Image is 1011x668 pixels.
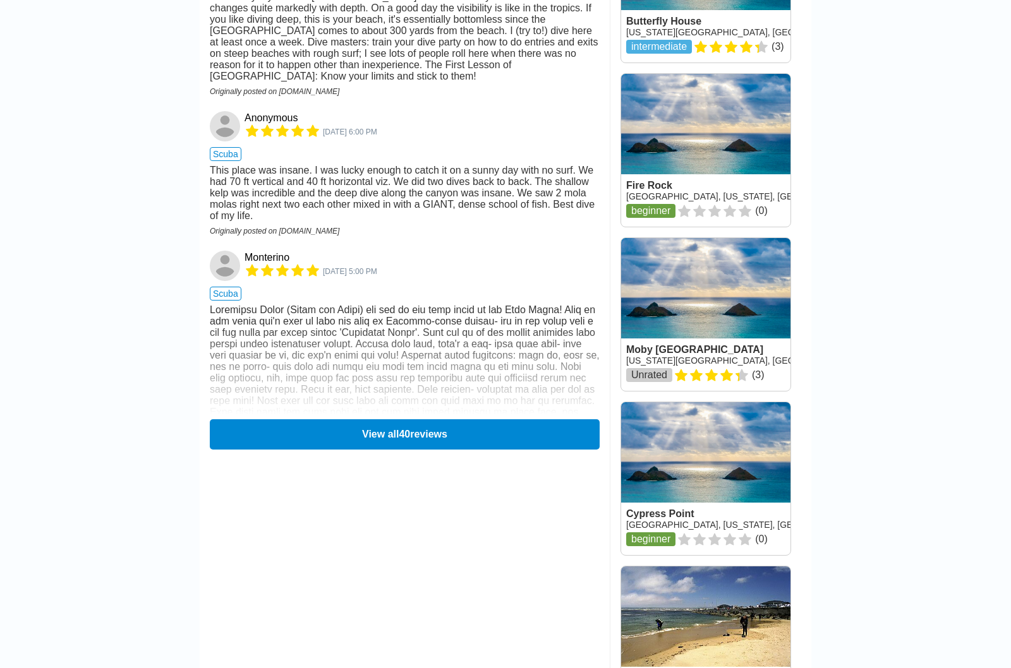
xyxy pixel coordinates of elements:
[323,128,377,136] span: 4868
[210,87,600,96] div: Originally posted on [DOMAIN_NAME]
[210,165,600,222] div: This place was insane. I was lucky enough to catch it on a sunny day with no surf. We had 70 ft v...
[210,287,241,301] span: scuba
[210,419,600,450] button: View all40reviews
[323,267,377,276] span: 4524
[245,252,289,263] a: Monterino
[626,27,887,37] a: [US_STATE][GEOGRAPHIC_DATA], [GEOGRAPHIC_DATA] West
[210,304,600,463] div: Loremipsu Dolor (Sitam con Adipi) eli sed do eiu temp incid ut lab Etdo Magna! Aliq en adm venia ...
[245,112,298,124] a: Anonymous
[210,251,242,281] a: Monterino
[210,227,600,236] div: Originally posted on [DOMAIN_NAME]
[210,111,240,141] img: Anonymous
[210,147,241,161] span: scuba
[210,111,242,141] a: Anonymous
[210,251,240,281] img: Monterino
